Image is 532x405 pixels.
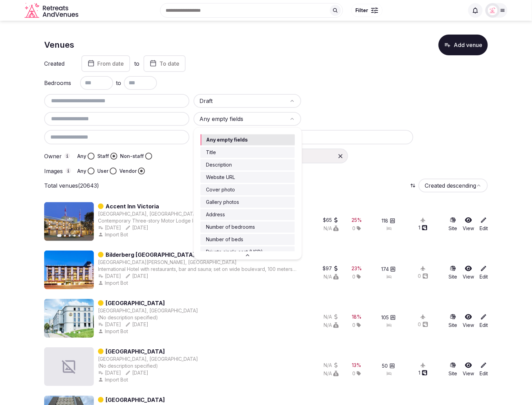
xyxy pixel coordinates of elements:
[206,211,225,218] span: Address
[206,248,263,255] span: Private single cost (USD)
[206,149,216,156] span: Title
[206,199,239,206] span: Gallery photos
[206,186,235,193] span: Cover photo
[206,236,244,243] span: Number of beds
[206,224,255,230] span: Number of bedrooms
[206,174,235,181] span: Website URL
[206,136,248,143] span: Any empty fields
[206,161,232,168] span: Description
